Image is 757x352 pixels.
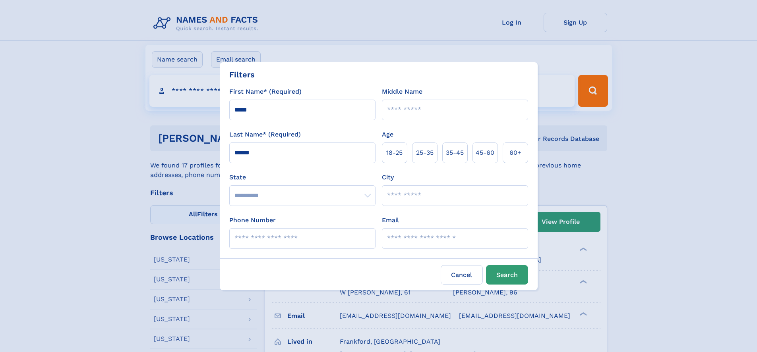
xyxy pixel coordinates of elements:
label: Cancel [441,265,483,285]
label: State [229,173,376,182]
span: 45‑60 [476,148,494,158]
label: City [382,173,394,182]
span: 35‑45 [446,148,464,158]
label: Middle Name [382,87,422,96]
label: Phone Number [229,215,276,225]
span: 25‑35 [416,148,434,158]
span: 60+ [509,148,521,158]
span: 18‑25 [386,148,403,158]
div: Filters [229,69,255,81]
label: Last Name* (Required) [229,130,301,139]
label: Email [382,215,399,225]
label: Age [382,130,393,139]
label: First Name* (Required) [229,87,302,96]
button: Search [486,265,528,285]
